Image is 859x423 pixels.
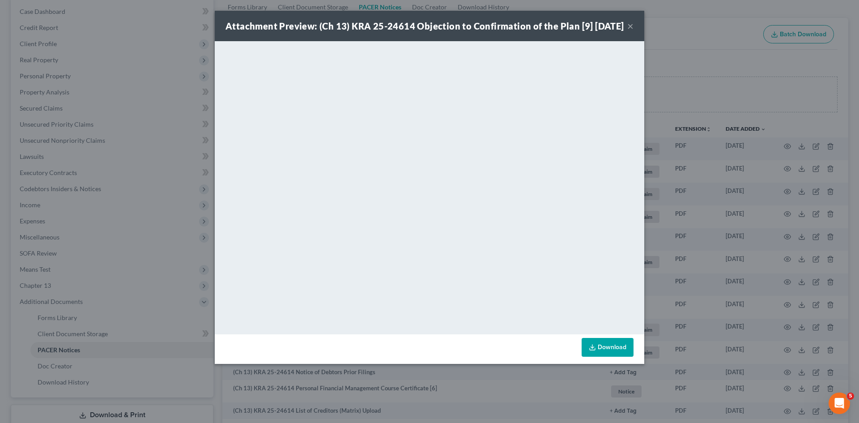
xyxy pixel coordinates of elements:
button: × [627,21,634,31]
span: 5 [847,393,854,400]
iframe: Intercom live chat [829,393,850,414]
strong: Attachment Preview: (Ch 13) KRA 25-24614 Objection to Confirmation of the Plan [9] [DATE] [225,21,624,31]
a: Download [582,338,634,357]
iframe: <object ng-attr-data='[URL][DOMAIN_NAME]' type='application/pdf' width='100%' height='650px'></ob... [215,41,644,332]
